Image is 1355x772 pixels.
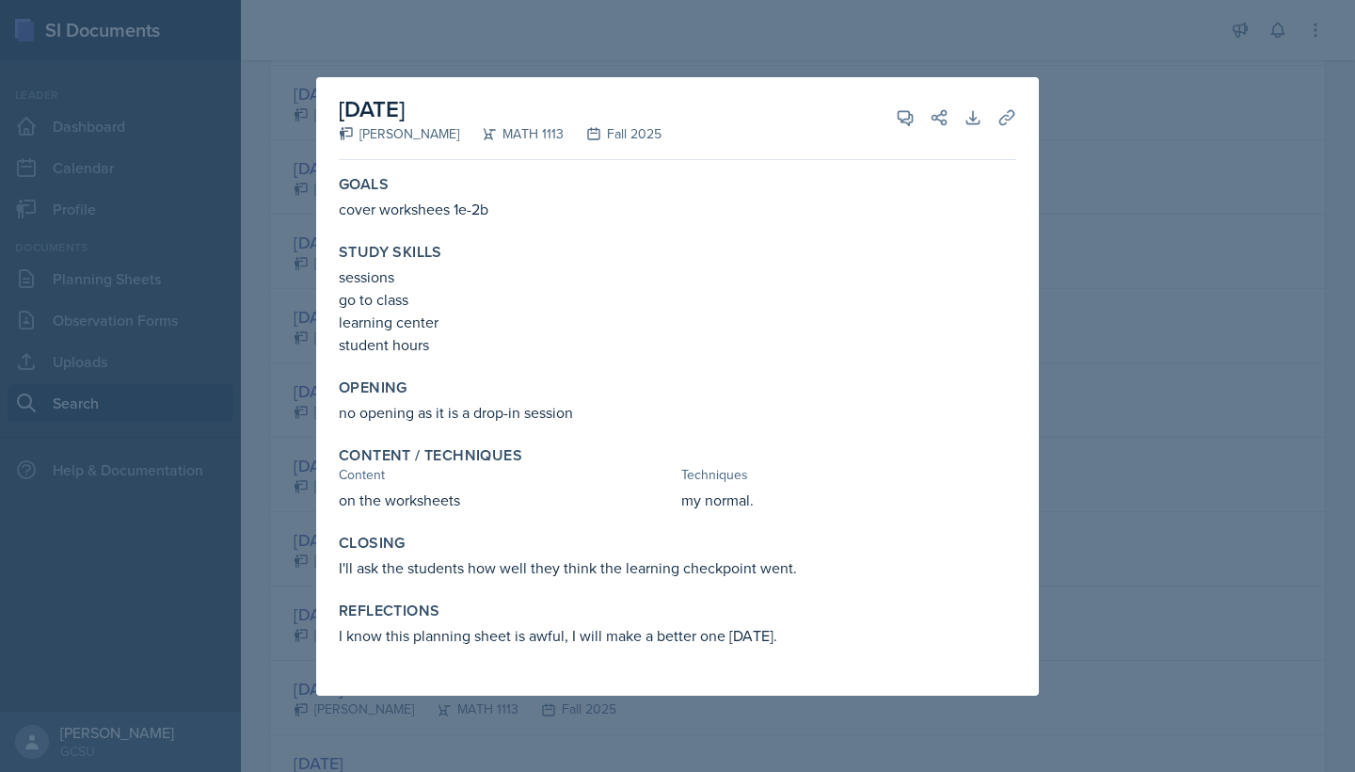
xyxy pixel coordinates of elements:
[339,288,1016,311] p: go to class
[339,465,674,485] div: Content
[339,124,459,144] div: [PERSON_NAME]
[339,265,1016,288] p: sessions
[339,243,442,262] label: Study Skills
[339,401,1016,424] p: no opening as it is a drop-in session
[339,489,674,511] p: on the worksheets
[339,311,1016,333] p: learning center
[339,624,1016,647] p: I know this planning sheet is awful, I will make a better one [DATE].
[339,198,1016,220] p: cover workshees 1e-2b
[339,333,1016,356] p: student hours
[339,556,1016,579] p: I'll ask the students how well they think the learning checkpoint went.
[339,92,662,126] h2: [DATE]
[459,124,564,144] div: MATH 1113
[681,489,1016,511] p: my normal.
[339,602,439,620] label: Reflections
[339,534,406,553] label: Closing
[564,124,662,144] div: Fall 2025
[339,446,522,465] label: Content / Techniques
[339,175,389,194] label: Goals
[339,378,407,397] label: Opening
[681,465,1016,485] div: Techniques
